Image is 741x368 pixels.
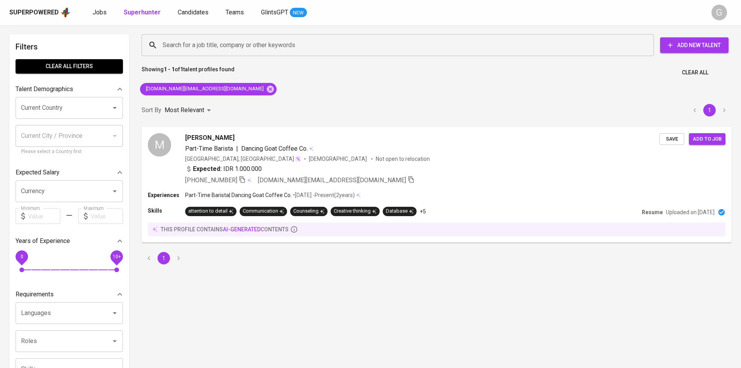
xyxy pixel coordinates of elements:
button: Open [109,186,120,197]
div: [GEOGRAPHIC_DATA], [GEOGRAPHIC_DATA] [185,155,301,163]
p: Sort By [142,106,161,115]
div: Database [386,208,413,215]
p: Skills [148,207,185,215]
p: Please select a Country first [21,148,117,156]
p: Most Relevant [165,106,204,115]
div: Years of Experience [16,233,123,249]
p: +5 [420,208,426,215]
span: Part-Time Barista [185,145,233,152]
div: IDR 1.000.000 [185,164,262,174]
span: GlintsGPT [261,9,288,16]
button: Add to job [689,133,725,145]
a: Candidates [178,8,210,18]
p: Expected Salary [16,168,60,177]
p: Not open to relocation [376,155,430,163]
button: Clear All [679,65,711,80]
span: Add to job [693,135,722,144]
span: [DOMAIN_NAME][EMAIL_ADDRESS][DOMAIN_NAME] [140,85,268,93]
a: Superhunter [124,8,162,18]
span: Add New Talent [666,40,722,50]
b: 1 [180,66,183,72]
span: AI-generated [223,226,261,232]
span: Clear All [682,68,708,77]
p: • [DATE] - Present ( 2 years ) [292,191,355,199]
span: [PERSON_NAME] [185,133,235,143]
p: this profile contains contents [161,225,289,233]
b: Expected: [193,164,222,174]
p: Experiences [148,191,185,199]
button: Save [659,133,684,145]
button: Open [109,308,120,319]
div: Expected Salary [16,165,123,180]
span: Candidates [178,9,208,16]
button: Open [109,336,120,347]
button: Open [109,102,120,113]
div: Talent Demographics [16,81,123,97]
div: Creative thinking [334,208,377,215]
p: Uploaded on [DATE] [666,208,715,216]
a: GlintsGPT NEW [261,8,307,18]
button: page 1 [158,252,170,264]
div: Superpowered [9,8,59,17]
input: Value [91,208,123,224]
b: Superhunter [124,9,161,16]
div: Most Relevant [165,103,214,118]
span: 0 [20,254,23,259]
b: 1 - 1 [164,66,175,72]
div: [DOMAIN_NAME][EMAIL_ADDRESS][DOMAIN_NAME] [140,83,277,95]
span: Dancing Goat Coffee Co. [241,145,308,152]
div: G [711,5,727,20]
button: page 1 [703,104,716,116]
nav: pagination navigation [687,104,732,116]
input: Value [28,208,60,224]
p: Talent Demographics [16,85,73,94]
span: Clear All filters [22,62,117,71]
span: [PHONE_NUMBER] [185,176,237,184]
span: [DEMOGRAPHIC_DATA] [309,155,368,163]
p: Showing of talent profiles found [142,65,235,80]
a: M[PERSON_NAME]Part-Time Barista|Dancing Goat Coffee Co.[GEOGRAPHIC_DATA], [GEOGRAPHIC_DATA][DEMOG... [142,127,732,243]
p: Part-Time Barista | Dancing Goat Coffee Co. [185,191,292,199]
span: [DOMAIN_NAME][EMAIL_ADDRESS][DOMAIN_NAME] [258,176,406,184]
span: NEW [290,9,307,17]
p: Resume [642,208,663,216]
nav: pagination navigation [142,252,186,264]
div: Requirements [16,287,123,302]
span: Save [663,135,680,144]
span: Jobs [93,9,107,16]
div: attention to detail [188,208,233,215]
a: Jobs [93,8,108,18]
span: Teams [226,9,244,16]
p: Years of Experience [16,236,70,246]
span: | [236,144,238,153]
button: Clear All filters [16,59,123,74]
button: Add New Talent [660,37,729,53]
img: app logo [60,7,71,18]
a: Teams [226,8,245,18]
a: Superpoweredapp logo [9,7,71,18]
h6: Filters [16,40,123,53]
p: Requirements [16,290,54,299]
div: M [148,133,171,157]
div: Communication [243,208,284,215]
div: Counseling [293,208,324,215]
span: 10+ [112,254,121,259]
img: magic_wand.svg [295,156,301,162]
